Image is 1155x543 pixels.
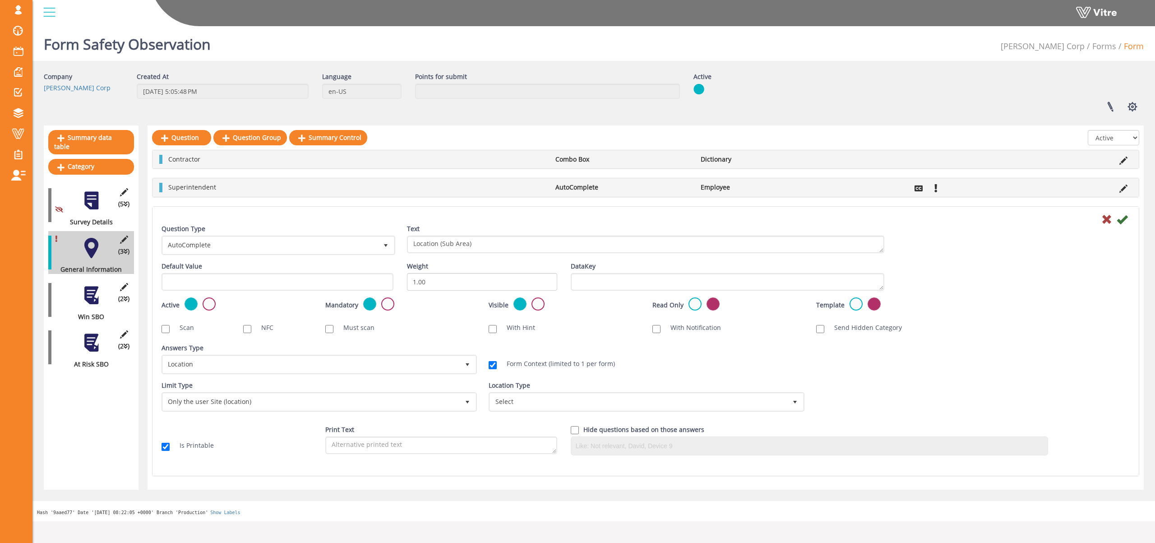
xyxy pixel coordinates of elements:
span: Contractor [168,155,200,163]
span: (2 ) [118,342,129,351]
label: NFC [252,323,273,332]
div: At Risk SBO [48,360,127,369]
label: Weight [407,262,428,271]
li: Dictionary [696,155,841,164]
span: Superintendent [168,183,216,191]
input: With Notification [652,325,661,333]
label: Send Hidden Category [825,323,902,332]
span: AutoComplete [163,237,378,253]
span: (2 ) [118,294,129,303]
label: Active [693,72,711,81]
label: Is Printable [171,441,214,450]
label: Points for submit [415,72,467,81]
a: Summary data table [48,130,134,154]
label: Answers Type [162,343,203,353]
label: With Notification [661,323,721,332]
input: Like: Not relevant, David, Device 9 [573,439,1045,453]
span: select [378,237,394,253]
li: Form [1116,41,1144,52]
img: yes [693,84,704,95]
label: Scan [171,323,194,332]
a: Category [48,159,134,174]
label: Active [162,301,180,310]
span: Select [490,394,786,410]
textarea: Location (Sub Area) [407,236,884,253]
input: Hide question based on answer [571,426,579,434]
input: Is Printable [162,443,170,451]
h1: Form Safety Observation [44,23,211,61]
input: Form Context (limited to 1 per form) [489,361,497,369]
input: Must scan [325,325,333,333]
label: Default Value [162,262,202,271]
li: Combo Box [551,155,696,164]
a: [PERSON_NAME] Corp [1001,41,1085,51]
span: (3 ) [118,247,129,256]
label: With Hint [498,323,535,332]
label: Language [322,72,351,81]
span: Hash '9aaed77' Date '[DATE] 08:22:05 +0000' Branch 'Production' [37,510,208,515]
label: Hide questions based on those answers [583,425,704,434]
label: Question Type [162,224,205,233]
span: (5 ) [118,200,129,209]
span: Location [163,356,459,372]
label: Limit Type [162,381,193,390]
input: With Hint [489,325,497,333]
span: Only the user Site (location) [163,394,459,410]
label: Company [44,72,72,81]
input: Scan [162,325,170,333]
div: Win SBO [48,312,127,321]
span: select [787,394,803,410]
label: Location Type [489,381,530,390]
span: select [459,394,476,410]
input: Send Hidden Category [816,325,824,333]
label: Mandatory [325,301,358,310]
a: [PERSON_NAME] Corp [44,84,111,92]
li: Employee [696,183,841,192]
a: Summary Control [289,130,367,145]
label: Created At [137,72,169,81]
label: Must scan [334,323,374,332]
label: Form Context (limited to 1 per form) [498,359,615,368]
a: Question Group [213,130,287,145]
input: NFC [243,325,251,333]
label: Read Only [652,301,684,310]
span: select [459,356,476,372]
label: Print Text [325,425,354,434]
label: Visible [489,301,508,310]
a: Forms [1092,41,1116,51]
label: DataKey [571,262,596,271]
li: AutoComplete [551,183,696,192]
a: Question [152,130,211,145]
label: Text [407,224,420,233]
div: Survey Details [48,218,127,227]
a: Show Labels [210,510,240,515]
div: General Information [48,265,127,274]
label: Template [816,301,845,310]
